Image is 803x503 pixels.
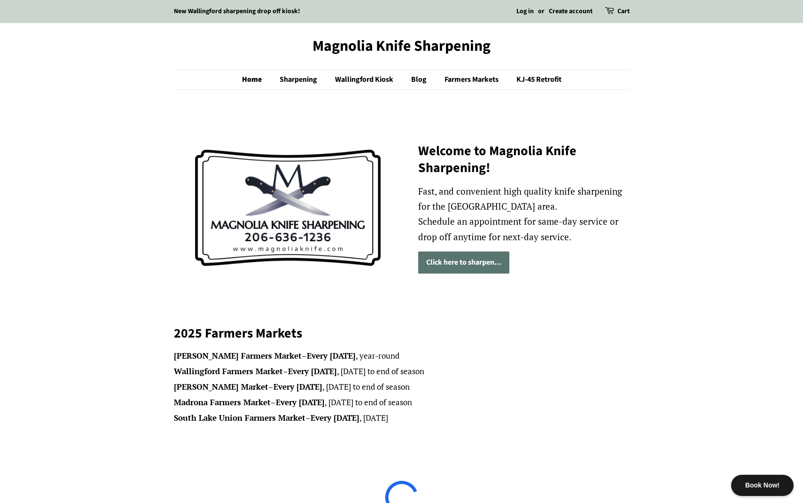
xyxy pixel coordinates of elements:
[311,412,359,423] strong: Every [DATE]
[242,70,271,89] a: Home
[174,381,268,392] strong: [PERSON_NAME] Market
[509,70,561,89] a: KJ-45 Retrofit
[174,397,271,408] strong: Madrona Farmers Market
[174,412,305,423] strong: South Lake Union Farmers Market
[328,70,403,89] a: Wallingford Kiosk
[273,70,327,89] a: Sharpening
[273,381,322,392] strong: Every [DATE]
[174,365,630,378] li: – , [DATE] to end of season
[731,475,794,496] div: Book Now!
[418,142,630,177] h2: Welcome to Magnolia Knife Sharpening!
[516,7,534,16] a: Log in
[174,411,630,425] li: – , [DATE]
[437,70,508,89] a: Farmers Markets
[307,350,356,361] strong: Every [DATE]
[276,397,325,408] strong: Every [DATE]
[174,349,630,363] li: – , year-round
[174,325,630,342] h2: 2025 Farmers Markets
[174,396,630,409] li: – , [DATE] to end of season
[174,350,302,361] strong: [PERSON_NAME] Farmers Market
[174,37,630,55] a: Magnolia Knife Sharpening
[538,6,545,17] li: or
[617,6,630,17] a: Cart
[174,380,630,394] li: – , [DATE] to end of season
[174,366,283,377] strong: Wallingford Farmers Market
[418,251,509,274] a: Click here to sharpen...
[549,7,593,16] a: Create account
[174,7,300,16] a: New Wallingford sharpening drop off kiosk!
[288,366,337,377] strong: Every [DATE]
[418,184,630,244] p: Fast, and convenient high quality knife sharpening for the [GEOGRAPHIC_DATA] area. Schedule an ap...
[404,70,436,89] a: Blog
